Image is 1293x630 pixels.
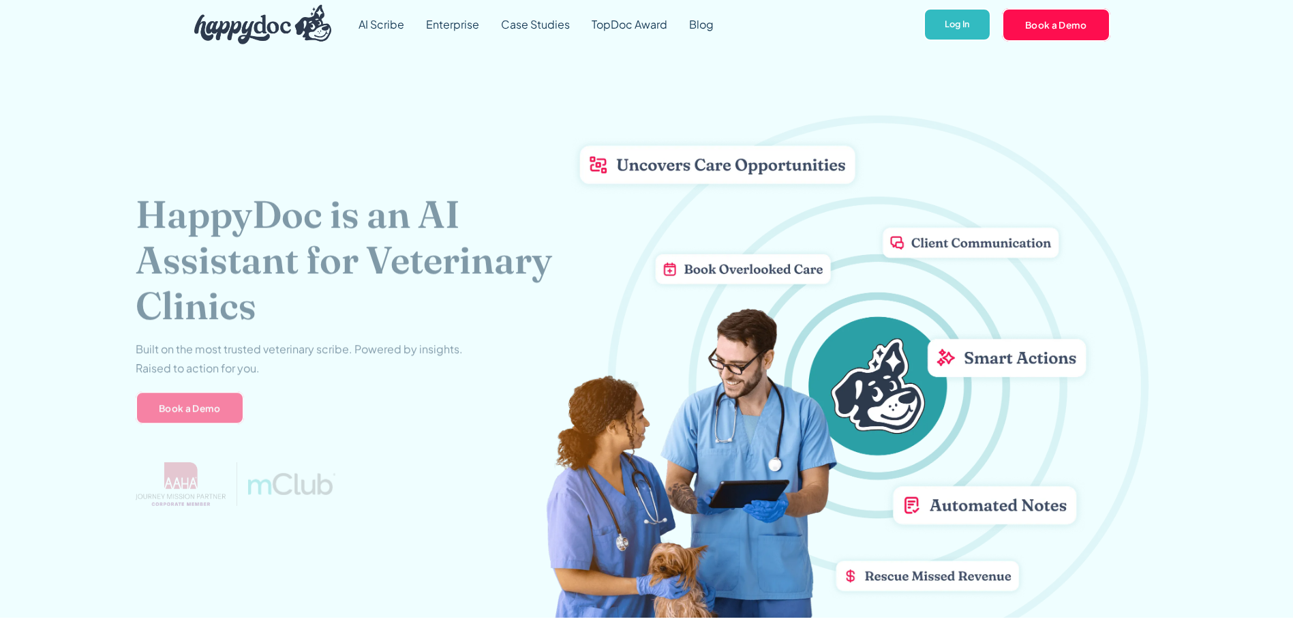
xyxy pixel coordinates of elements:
a: Book a Demo [1002,8,1110,41]
img: AAHA Advantage logo [136,462,226,505]
p: Built on the most trusted veterinary scribe. Powered by insights. Raised to action for you. [136,340,463,378]
a: Book a Demo [136,391,244,424]
a: Log In [924,8,991,42]
h1: HappyDoc is an AI Assistant for Veterinary Clinics [136,191,596,329]
a: home [183,1,332,48]
img: mclub logo [247,472,335,494]
img: HappyDoc Logo: A happy dog with his ear up, listening. [194,5,332,44]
